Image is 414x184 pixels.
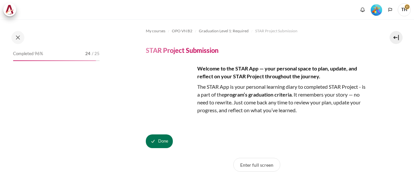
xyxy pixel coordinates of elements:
[255,28,297,34] span: STAR Project Submission
[233,158,280,172] button: Enter full screen
[368,4,385,16] a: Level #5
[371,4,382,16] img: Level #5
[385,5,395,15] button: Languages
[5,5,14,15] img: Architeck
[398,3,411,16] a: User menu
[224,91,292,98] strong: program’s graduation criteria
[92,51,100,57] span: / 25
[146,27,165,35] a: My courses
[13,60,96,61] div: 96%
[3,3,20,16] a: Architeck Architeck
[85,51,90,57] span: 24
[199,28,249,34] span: Graduation Level 1: Required
[146,46,218,54] h4: STAR Project Submission
[255,27,297,35] a: STAR Project Submission
[146,28,165,34] span: My courses
[146,83,368,114] p: The STAR App is your personal learning diary to completed STAR Project - is a part of the . It re...
[146,134,173,148] button: STAR Project Submission is marked by api seac as done. Press to undo.
[146,65,195,114] img: yuki
[199,27,249,35] a: Graduation Level 1: Required
[172,28,192,34] span: OPO VN B2
[13,51,43,57] span: Completed 96%
[146,65,368,80] h4: Welcome to the STAR App — your personal space to plan, update, and reflect on your STAR Project t...
[172,27,192,35] a: OPO VN B2
[146,26,368,36] nav: Navigation bar
[358,5,367,15] div: Show notification window with no new notifications
[398,3,411,16] span: TH
[158,138,168,145] span: Done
